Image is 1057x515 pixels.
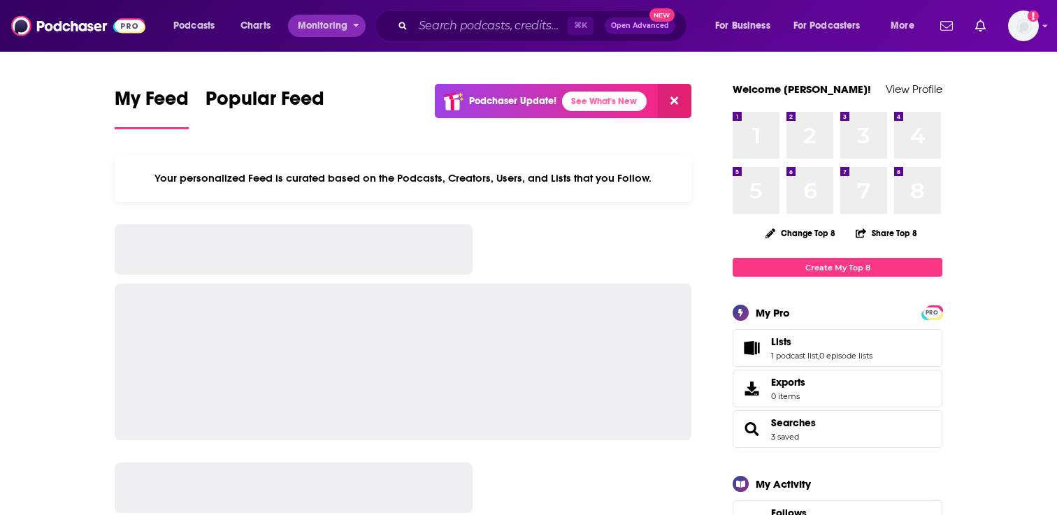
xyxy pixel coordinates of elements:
[605,17,675,34] button: Open AdvancedNew
[923,307,940,317] a: PRO
[738,419,765,439] a: Searches
[206,87,324,129] a: Popular Feed
[793,16,861,36] span: For Podcasters
[771,351,818,361] a: 1 podcast list
[1008,10,1039,41] span: Logged in as adrian.villarreal
[1028,10,1039,22] svg: Add a profile image
[240,16,271,36] span: Charts
[1008,10,1039,41] img: User Profile
[819,351,872,361] a: 0 episode lists
[771,416,816,429] a: Searches
[881,15,932,37] button: open menu
[611,22,669,29] span: Open Advanced
[288,15,366,37] button: open menu
[715,16,770,36] span: For Business
[173,16,215,36] span: Podcasts
[733,370,942,407] a: Exports
[891,16,914,36] span: More
[935,14,958,38] a: Show notifications dropdown
[756,306,790,319] div: My Pro
[771,376,805,389] span: Exports
[469,95,556,107] p: Podchaser Update!
[298,16,347,36] span: Monitoring
[970,14,991,38] a: Show notifications dropdown
[771,335,872,348] a: Lists
[784,15,881,37] button: open menu
[756,477,811,491] div: My Activity
[115,154,691,202] div: Your personalized Feed is curated based on the Podcasts, Creators, Users, and Lists that you Follow.
[738,379,765,398] span: Exports
[206,87,324,119] span: Popular Feed
[231,15,279,37] a: Charts
[855,219,918,247] button: Share Top 8
[11,13,145,39] img: Podchaser - Follow, Share and Rate Podcasts
[771,432,799,442] a: 3 saved
[413,15,568,37] input: Search podcasts, credits, & more...
[388,10,700,42] div: Search podcasts, credits, & more...
[733,329,942,367] span: Lists
[649,8,675,22] span: New
[771,335,791,348] span: Lists
[733,82,871,96] a: Welcome [PERSON_NAME]!
[771,391,805,401] span: 0 items
[818,351,819,361] span: ,
[115,87,189,119] span: My Feed
[886,82,942,96] a: View Profile
[115,87,189,129] a: My Feed
[923,307,940,318] span: PRO
[164,15,233,37] button: open menu
[733,410,942,448] span: Searches
[738,338,765,358] a: Lists
[733,258,942,277] a: Create My Top 8
[757,224,844,242] button: Change Top 8
[705,15,788,37] button: open menu
[568,17,594,35] span: ⌘ K
[1008,10,1039,41] button: Show profile menu
[562,92,647,111] a: See What's New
